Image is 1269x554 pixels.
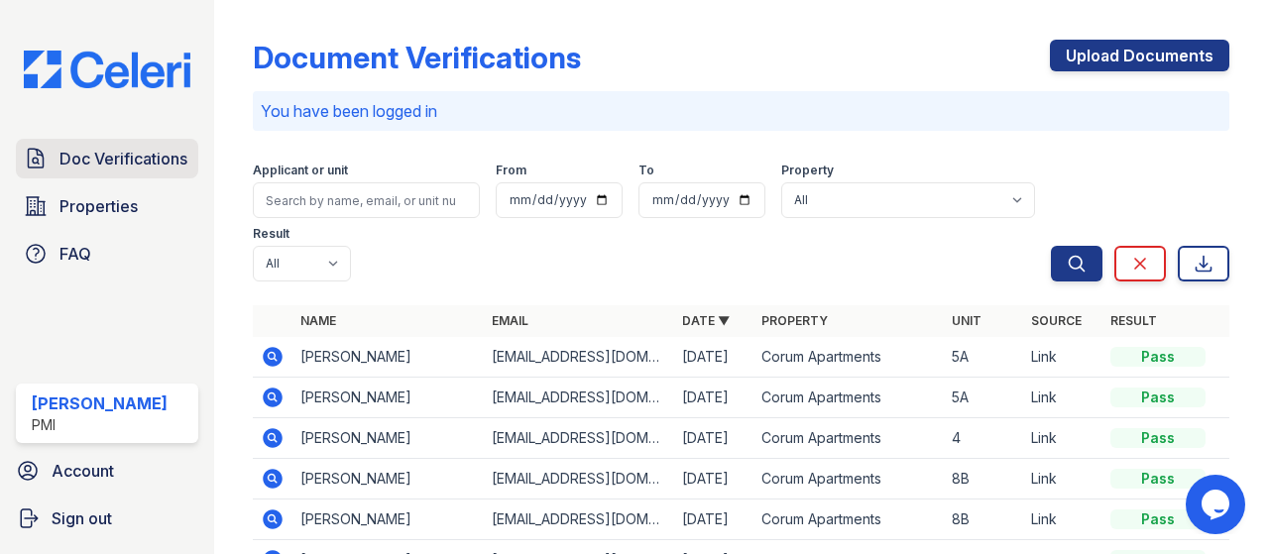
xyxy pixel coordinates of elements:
td: [EMAIL_ADDRESS][DOMAIN_NAME] [484,378,674,418]
a: Name [300,313,336,328]
div: Pass [1110,347,1206,367]
td: 4 [944,418,1023,459]
td: [DATE] [674,418,753,459]
a: Upload Documents [1050,40,1229,71]
td: [PERSON_NAME] [292,337,483,378]
a: Date ▼ [682,313,730,328]
div: Pass [1110,509,1206,529]
a: Result [1110,313,1157,328]
a: Source [1031,313,1082,328]
td: Corum Apartments [753,337,944,378]
td: [EMAIL_ADDRESS][DOMAIN_NAME] [484,499,674,540]
td: Corum Apartments [753,418,944,459]
a: Sign out [8,499,206,538]
a: Property [761,313,828,328]
td: Corum Apartments [753,378,944,418]
p: You have been logged in [261,99,1221,123]
label: Property [781,163,834,178]
label: Result [253,226,289,242]
td: [DATE] [674,378,753,418]
span: Doc Verifications [59,147,187,170]
td: Corum Apartments [753,499,944,540]
td: [EMAIL_ADDRESS][DOMAIN_NAME] [484,418,674,459]
td: [EMAIL_ADDRESS][DOMAIN_NAME] [484,459,674,499]
td: Link [1023,378,1102,418]
td: 5A [944,378,1023,418]
a: Properties [16,186,198,226]
td: [DATE] [674,337,753,378]
td: Corum Apartments [753,459,944,499]
td: [PERSON_NAME] [292,459,483,499]
td: Link [1023,337,1102,378]
div: Pass [1110,469,1206,489]
div: [PERSON_NAME] [32,391,168,415]
td: Link [1023,459,1102,499]
div: Pass [1110,388,1206,407]
td: [PERSON_NAME] [292,378,483,418]
div: PMI [32,415,168,435]
span: FAQ [59,242,91,266]
td: Link [1023,499,1102,540]
td: 5A [944,337,1023,378]
span: Account [52,459,114,483]
td: [PERSON_NAME] [292,499,483,540]
span: Properties [59,194,138,218]
td: [DATE] [674,499,753,540]
label: Applicant or unit [253,163,348,178]
td: [DATE] [674,459,753,499]
label: From [496,163,526,178]
a: Unit [952,313,981,328]
td: Link [1023,418,1102,459]
iframe: chat widget [1186,475,1249,534]
td: [PERSON_NAME] [292,418,483,459]
td: [EMAIL_ADDRESS][DOMAIN_NAME] [484,337,674,378]
div: Document Verifications [253,40,581,75]
td: 8B [944,499,1023,540]
label: To [638,163,654,178]
a: Account [8,451,206,491]
div: Pass [1110,428,1206,448]
a: Email [492,313,528,328]
a: FAQ [16,234,198,274]
input: Search by name, email, or unit number [253,182,480,218]
td: 8B [944,459,1023,499]
a: Doc Verifications [16,139,198,178]
img: CE_Logo_Blue-a8612792a0a2168367f1c8372b55b34899dd931a85d93a1a3d3e32e68fde9ad4.png [8,51,206,88]
span: Sign out [52,506,112,530]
